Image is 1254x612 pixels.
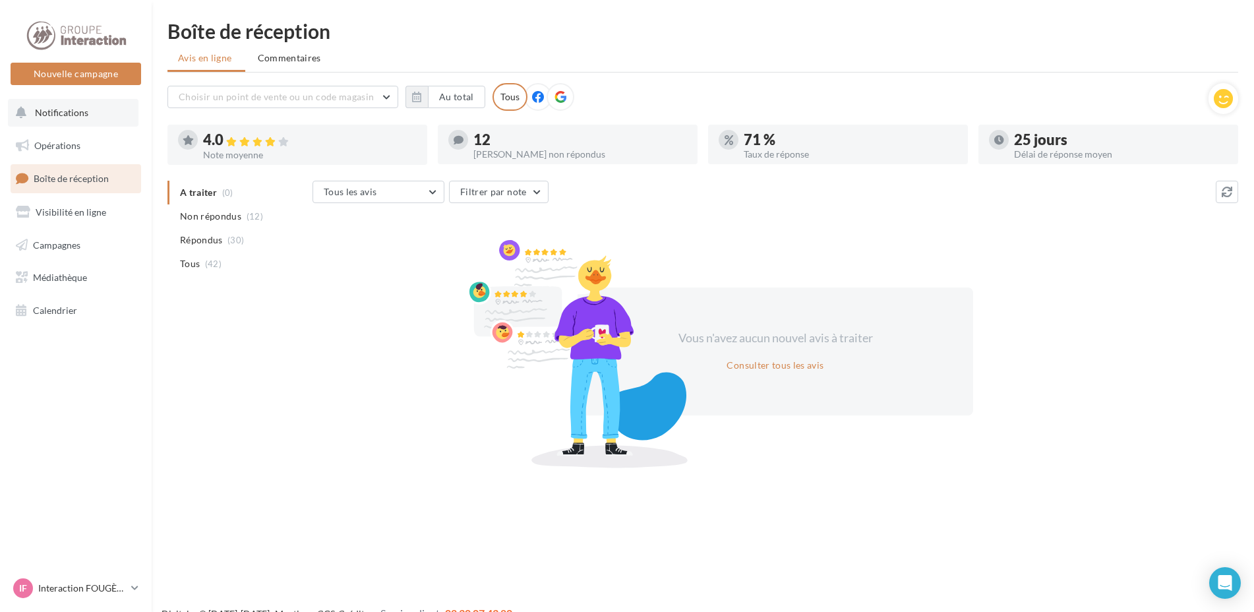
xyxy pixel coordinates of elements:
[36,206,106,218] span: Visibilité en ligne
[205,259,222,269] span: (42)
[744,133,957,147] div: 71 %
[167,21,1238,41] div: Boîte de réception
[493,83,527,111] div: Tous
[38,582,126,595] p: Interaction FOUGÈRES
[33,272,87,283] span: Médiathèque
[8,132,144,160] a: Opérations
[313,181,444,203] button: Tous les avis
[428,86,485,108] button: Au total
[473,133,687,147] div: 12
[721,357,829,373] button: Consulter tous les avis
[449,181,549,203] button: Filtrer par note
[33,239,80,250] span: Campagnes
[744,150,957,159] div: Taux de réponse
[247,211,263,222] span: (12)
[473,150,687,159] div: [PERSON_NAME] non répondus
[34,140,80,151] span: Opérations
[34,173,109,184] span: Boîte de réception
[8,164,144,193] a: Boîte de réception
[179,91,374,102] span: Choisir un point de vente ou un code magasin
[11,63,141,85] button: Nouvelle campagne
[1209,567,1241,599] div: Open Intercom Messenger
[324,186,377,197] span: Tous les avis
[203,133,417,148] div: 4.0
[180,210,241,223] span: Non répondus
[8,99,138,127] button: Notifications
[167,86,398,108] button: Choisir un point de vente ou un code magasin
[8,264,144,291] a: Médiathèque
[405,86,485,108] button: Au total
[180,257,200,270] span: Tous
[662,330,889,347] div: Vous n'avez aucun nouvel avis à traiter
[35,107,88,118] span: Notifications
[8,231,144,259] a: Campagnes
[227,235,244,245] span: (30)
[8,297,144,324] a: Calendrier
[203,150,417,160] div: Note moyenne
[11,576,141,601] a: IF Interaction FOUGÈRES
[258,52,321,63] span: Commentaires
[1014,150,1228,159] div: Délai de réponse moyen
[19,582,27,595] span: IF
[180,233,223,247] span: Répondus
[1014,133,1228,147] div: 25 jours
[8,199,144,226] a: Visibilité en ligne
[33,305,77,316] span: Calendrier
